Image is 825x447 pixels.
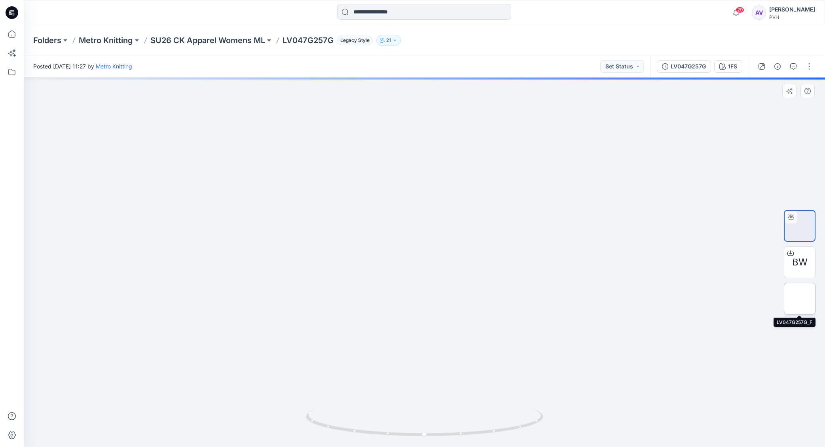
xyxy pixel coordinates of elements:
[376,35,401,46] button: 21
[337,36,373,45] span: Legacy Style
[769,14,815,20] div: PVH
[657,60,711,73] button: LV047G257G
[79,35,133,46] a: Metro Knitting
[728,62,737,71] div: 1FS
[671,62,706,71] div: LV047G257G
[714,60,742,73] button: 1FS
[769,5,815,14] div: [PERSON_NAME]
[784,290,815,307] img: LV047G257G_F
[283,35,334,46] p: LV047G257G
[150,35,265,46] a: SU26 CK Apparel Womens ML
[33,62,132,70] span: Posted [DATE] 11:27 by
[736,7,744,13] span: 29
[752,6,766,20] div: AV
[386,36,391,45] p: 21
[33,35,61,46] a: Folders
[334,35,373,46] button: Legacy Style
[792,255,808,269] span: BW
[96,63,132,70] a: Metro Knitting
[785,218,815,234] img: LV047G257G_1FS
[771,60,784,73] button: Details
